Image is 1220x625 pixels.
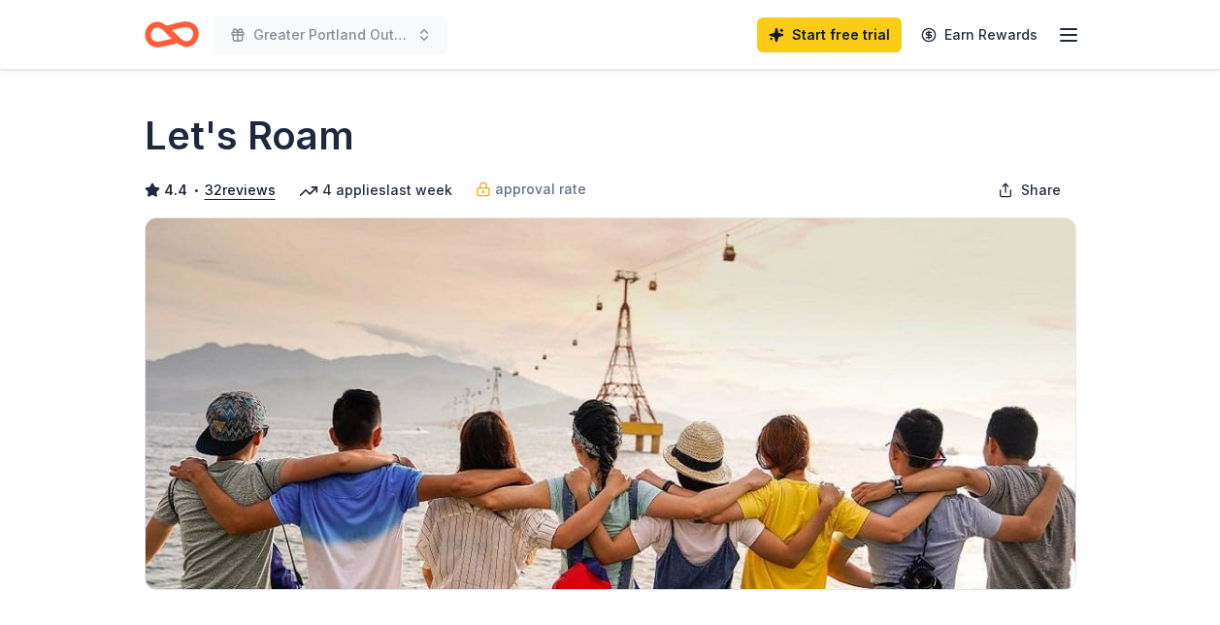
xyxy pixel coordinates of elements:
button: Share [982,171,1076,210]
button: Greater Portland Out of the Darkness Walk to Fight Suicide [214,16,447,54]
span: 4.4 [164,179,187,202]
img: Image for Let's Roam [146,218,1075,589]
div: 4 applies last week [299,179,452,202]
span: Greater Portland Out of the Darkness Walk to Fight Suicide [253,23,409,47]
span: • [192,182,199,198]
h1: Let's Roam [145,109,354,163]
button: 32reviews [205,179,276,202]
a: approval rate [476,178,586,201]
span: Share [1021,179,1061,202]
a: Earn Rewards [909,17,1049,52]
span: approval rate [495,178,586,201]
a: Start free trial [757,17,902,52]
a: Home [145,12,199,57]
